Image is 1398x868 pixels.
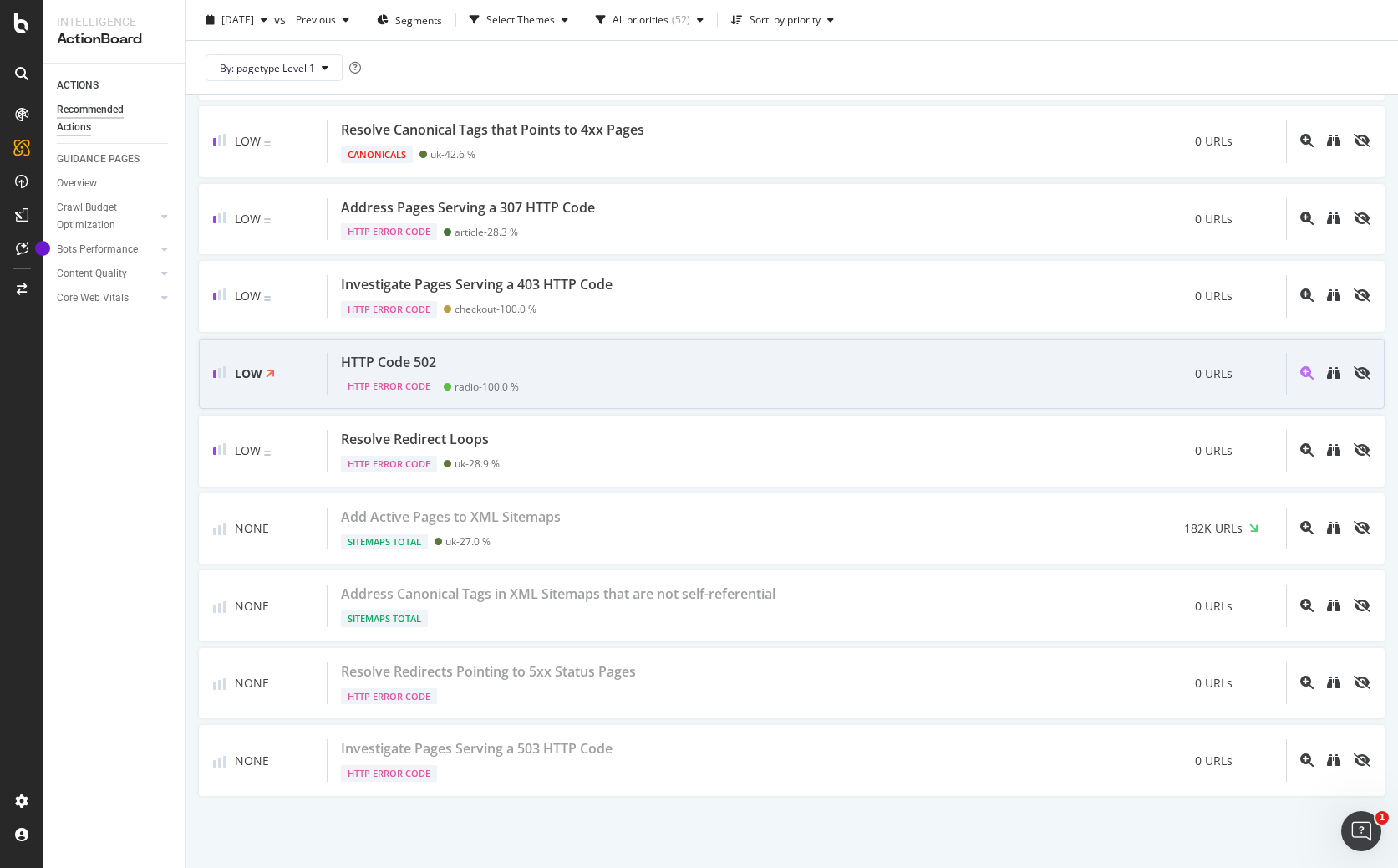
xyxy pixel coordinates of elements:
span: Low [235,211,261,227]
div: Investigate Pages Serving a 503 HTTP Code [341,739,613,758]
div: magnifying-glass-plus [1300,443,1314,457]
span: 0 URLs [1195,675,1233,692]
span: None [235,520,269,537]
div: Core Web Vitals [57,289,129,307]
div: eye-slash [1354,599,1370,612]
a: binoculars [1327,288,1340,304]
span: 2025 Aug. 1st [221,13,254,27]
a: binoculars [1327,365,1340,381]
div: Content Quality [57,265,127,283]
div: Sort: by priority [750,15,821,25]
div: Select Themes [486,15,555,25]
div: HTTP Error Code [341,378,437,395]
div: magnifying-glass-plus [1300,521,1314,534]
span: 0 URLs [1195,598,1233,615]
span: 0 URLs [1195,442,1233,459]
div: HTTP Error Code [341,765,437,782]
div: eye-slash [1354,443,1370,457]
span: 0 URLs [1195,133,1233,150]
img: Equal [264,218,271,223]
div: Crawl Budget Optimization [57,199,145,234]
div: Tooltip anchor [35,241,50,256]
div: Intelligence [57,13,171,30]
div: magnifying-glass-plus [1300,212,1314,225]
a: binoculars [1327,753,1340,768]
span: 0 URLs [1195,365,1233,382]
div: Recommended Actions [57,101,157,136]
span: 0 URLs [1195,753,1233,769]
div: HTTP Error Code [341,456,437,472]
div: eye-slash [1354,288,1370,302]
div: Canonicals [341,146,413,163]
span: None [235,598,269,615]
button: By: pagetype Level 1 [206,54,343,81]
div: All priorities [613,15,668,25]
div: eye-slash [1354,676,1370,689]
div: binoculars [1327,134,1340,147]
div: binoculars [1327,676,1340,689]
div: Sitemaps Total [341,610,428,627]
span: Segments [395,13,442,27]
div: Address Pages Serving a 307 HTTP Code [341,198,595,217]
div: binoculars [1327,366,1340,380]
div: uk - 42.6 % [430,148,475,161]
a: binoculars [1327,675,1340,691]
a: Bots Performance [57,241,156,258]
a: Recommended Actions [57,101,173,136]
a: binoculars [1327,442,1340,458]
div: Add Active Pages to XML Sitemaps [341,508,561,527]
div: eye-slash [1354,521,1370,534]
a: binoculars [1327,520,1340,536]
a: GUIDANCE PAGES [57,151,173,168]
button: Segments [370,7,449,33]
div: binoculars [1327,443,1340,457]
div: ( 52 ) [672,15,690,25]
span: Low [235,133,261,149]
span: None [235,675,269,692]
div: Bots Performance [57,241,138,258]
div: Overview [57,175,97,192]
button: Sort: by priority [724,7,841,33]
a: ACTIONS [57,77,173,94]
div: magnifying-glass-plus [1300,753,1314,767]
a: binoculars [1327,133,1340,149]
img: Equal [264,141,271,146]
div: radio - 100.0 % [455,380,519,393]
span: Low [235,365,262,381]
div: eye-slash [1354,134,1370,147]
span: Low [235,442,261,458]
span: vs [274,12,289,28]
div: Resolve Redirects Pointing to 5xx Status Pages [341,662,636,682]
div: uk - 28.9 % [455,457,500,470]
a: Crawl Budget Optimization [57,199,156,234]
span: 0 URLs [1195,211,1233,227]
a: binoculars [1327,211,1340,227]
span: 1 [1375,811,1389,825]
span: 182K URLs [1184,520,1243,537]
div: binoculars [1327,212,1340,225]
img: Equal [264,451,271,456]
div: eye-slash [1354,212,1370,225]
div: magnifying-glass-plus [1300,599,1314,612]
div: HTTP Error Code [341,688,437,705]
a: Core Web Vitals [57,289,156,307]
div: HTTP Error Code [341,301,437,318]
div: magnifying-glass-plus [1300,288,1314,302]
span: None [235,753,269,769]
div: ACTIONS [57,77,99,94]
div: checkout - 100.0 % [455,303,536,315]
div: binoculars [1327,521,1340,534]
span: 0 URLs [1195,288,1233,304]
button: Select Themes [463,7,575,33]
span: Previous [289,13,336,27]
span: By: pagetype Level 1 [220,60,315,74]
button: [DATE] [199,7,274,33]
div: article - 28.3 % [455,226,518,238]
div: uk - 27.0 % [445,535,491,548]
div: binoculars [1327,753,1340,767]
div: Sitemaps Total [341,534,428,550]
a: Content Quality [57,265,156,283]
a: Overview [57,175,173,192]
div: HTTP Code 502 [341,353,436,372]
div: HTTP Error Code [341,223,437,240]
